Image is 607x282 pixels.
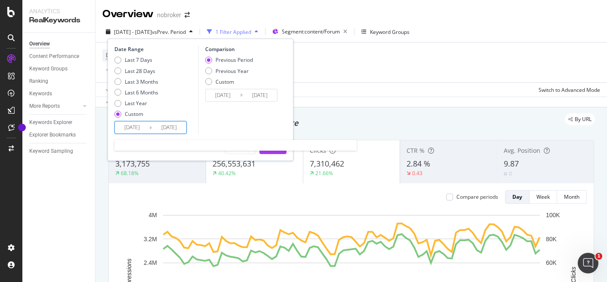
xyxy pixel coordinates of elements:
input: Start Date [115,121,149,133]
span: 3,173,755 [115,158,150,169]
div: Content Performance [29,52,79,61]
a: Overview [29,39,89,49]
button: Add Filter [102,65,137,76]
div: Keyword Groups [370,28,410,36]
a: Keyword Sampling [29,147,89,156]
span: Avg. Position [504,146,540,155]
button: 1 Filter Applied [203,25,262,39]
div: Keyword Groups [29,64,68,73]
button: [DATE] - [DATE]vsPrev. Period [102,25,196,39]
div: Keywords Explorer [29,118,72,127]
text: 60K [546,259,557,266]
div: arrow-right-arrow-left [185,12,190,18]
text: 100K [546,212,560,218]
div: Previous Year [205,67,253,75]
text: 4M [149,212,157,218]
text: 80K [546,236,557,243]
button: Segment:content/Forum [269,25,351,39]
div: 68.18% [121,170,139,177]
div: RealKeywords [29,15,88,25]
span: 2.84 % [407,158,430,169]
div: Week [536,193,550,200]
a: More Reports [29,102,80,111]
div: legacy label [565,113,595,125]
div: Overview [102,7,154,21]
div: Explorer Bookmarks [29,130,76,139]
div: 1 Filter Applied [216,28,251,36]
div: Last 6 Months [114,89,158,96]
span: CTR % [407,146,425,155]
div: Custom [216,78,234,85]
text: 2.4M [144,259,157,266]
span: [DATE] - [DATE] [114,28,152,36]
div: 0.43 [412,170,422,177]
span: 256,553,631 [213,158,256,169]
div: Last 6 Months [125,89,158,96]
div: Analytics [29,7,88,15]
a: Content Performance [29,52,89,61]
a: Ranking [29,77,89,86]
input: End Date [152,121,186,133]
button: Keyword Groups [358,25,413,39]
div: Tooltip anchor [18,124,26,131]
div: Overview [29,39,50,49]
button: Month [557,190,587,204]
a: Keywords [29,89,89,98]
div: Custom [114,110,158,118]
div: Comparison [205,45,280,53]
div: Keywords [29,89,52,98]
div: Switch to Advanced Mode [539,86,600,94]
div: Previous Year [216,67,249,75]
span: 1 [595,253,602,260]
div: Last 3 Months [114,78,158,85]
span: Device [106,52,122,59]
a: Keywords Explorer [29,118,89,127]
div: Last Year [114,100,158,107]
span: Segment: content/Forum [282,28,340,35]
text: 3.2M [144,236,157,243]
div: Custom [125,110,143,118]
img: Equal [504,173,507,175]
button: Switch to Advanced Mode [535,83,600,97]
div: Date Range [114,45,196,53]
iframe: Intercom live chat [578,253,598,273]
div: More Reports [29,102,60,111]
div: Day [512,193,522,200]
div: Last 7 Days [125,56,152,64]
div: Custom [205,78,253,85]
div: Previous Period [205,56,253,64]
a: Keyword Groups [29,64,89,73]
div: Last 7 Days [114,56,158,64]
div: 40.42% [218,170,236,177]
div: Last 28 Days [114,67,158,75]
div: 21.66% [315,170,333,177]
span: 7,310,462 [310,158,344,169]
button: Apply [102,83,127,97]
div: nobroker [157,11,181,19]
input: Start Date [206,89,240,101]
button: Week [530,190,557,204]
div: Month [564,193,579,200]
span: 9.87 [504,158,519,169]
div: Compare periods [456,193,498,200]
div: Last 3 Months [125,78,158,85]
div: 0 [509,170,512,177]
div: Last Year [125,100,147,107]
div: Keyword Sampling [29,147,73,156]
div: Previous Period [216,56,253,64]
button: Day [505,190,530,204]
div: Last 28 Days [125,67,155,75]
input: End Date [243,89,277,101]
a: Explorer Bookmarks [29,130,89,139]
div: Ranking [29,77,48,86]
span: vs Prev. Period [152,28,186,36]
span: By URL [575,117,592,122]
